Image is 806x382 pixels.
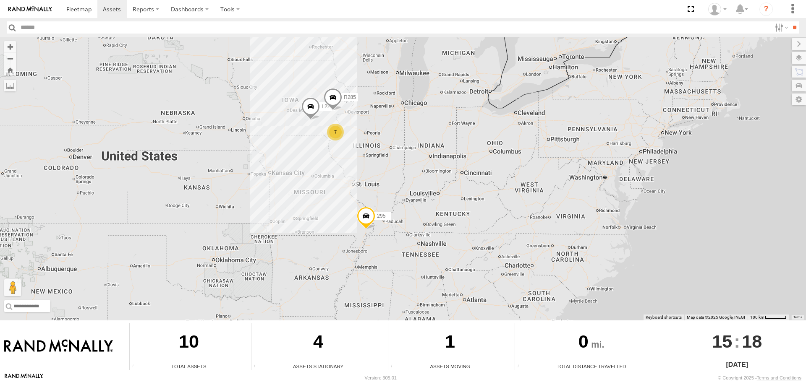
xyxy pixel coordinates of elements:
div: © Copyright 2025 - [718,375,801,380]
div: 1 [388,323,511,363]
div: Total number of assets current stationary. [251,364,264,370]
div: 10 [130,323,248,363]
span: 15 [712,323,732,359]
div: [DATE] [671,360,803,370]
div: : [671,323,803,359]
div: 4 [251,323,385,363]
div: Total number of assets current in transit. [388,364,401,370]
button: Keyboard shortcuts [646,314,682,320]
label: Search Filter Options [772,21,790,34]
img: rand-logo.svg [8,6,52,12]
span: 100 km [750,315,764,320]
a: Terms [793,315,802,319]
div: Assets Stationary [251,363,385,370]
i: ? [759,3,773,16]
div: Assets Moving [388,363,511,370]
div: Total number of Enabled Assets [130,364,142,370]
label: Map Settings [792,94,806,105]
div: Total Distance Travelled [515,363,668,370]
a: Visit our Website [5,374,43,382]
div: 0 [515,323,668,363]
div: Total distance travelled by all assets within specified date range and applied filters [515,364,528,370]
button: Zoom Home [4,64,16,75]
button: Drag Pegman onto the map to open Street View [4,279,21,296]
div: 7 [327,124,344,140]
span: 18 [742,323,762,359]
span: L222 [322,104,333,109]
div: Total Assets [130,363,248,370]
span: R285 [344,94,356,100]
a: Terms and Conditions [757,375,801,380]
button: Zoom out [4,52,16,64]
button: Zoom in [4,41,16,52]
div: Brian Wooldridge [705,3,730,16]
span: Map data ©2025 Google, INEGI [687,315,745,320]
span: 295 [377,213,385,219]
button: Map Scale: 100 km per 49 pixels [748,314,789,320]
div: Version: 305.01 [365,375,397,380]
label: Measure [4,80,16,91]
img: Rand McNally [4,339,113,353]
